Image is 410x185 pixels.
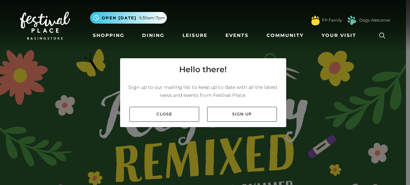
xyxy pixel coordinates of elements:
img: Festival Place Logo [20,12,70,40]
a: Events [223,29,251,42]
a: Shopping [90,29,127,42]
a: Dining [139,29,167,42]
span: Open [DATE] [102,15,136,21]
span: Your Visit [322,32,356,39]
a: Community [264,29,306,42]
button: Open [DATE] 9.30am-7pm [90,12,167,24]
a: Close [129,107,199,122]
a: Leisure [180,29,210,42]
a: FP Family [322,17,342,23]
a: Your Visit [319,29,362,42]
p: Sign up to our mailing list to keep up to date with all the latest news and events from Festival ... [125,83,281,99]
h4: Hello there! [179,64,227,76]
a: Dogs Welcome! [359,17,390,23]
span: 9.30am-7pm [139,15,165,21]
a: Sign up [207,107,277,122]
